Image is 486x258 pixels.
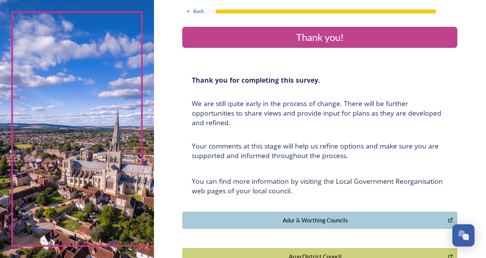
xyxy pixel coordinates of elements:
h4: You can find more information by visiting the Local Government Reorganisation web pages of your l... [192,176,448,196]
h4: Your comments at this stage will help us refine options and make sure you are supported and infor... [192,141,448,160]
h4: We are still quite early in the process of change. There will be further opportunities to share v... [192,99,448,127]
div: Adur & Worthing Councils [186,216,444,225]
button: Open Chat [452,224,475,247]
strong: Thank you for completing this survey. [192,75,320,85]
div: Thank you! [185,30,454,45]
button: Adur & Worthing Councils [182,212,457,229]
span: Back [193,8,204,15]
